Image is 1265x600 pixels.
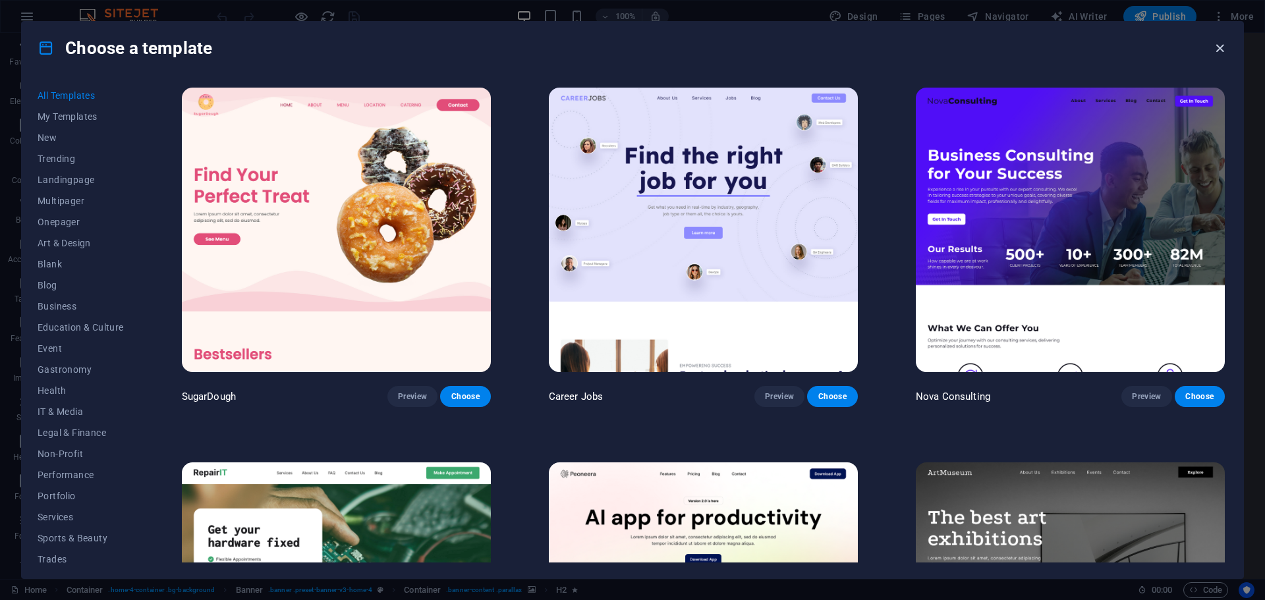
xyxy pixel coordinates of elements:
span: Portfolio [38,491,124,501]
button: Gastronomy [38,359,124,380]
button: Art & Design [38,232,124,254]
button: Choose [440,386,490,407]
span: Preview [398,391,427,402]
span: Preview [1132,391,1161,402]
button: New [38,127,124,148]
p: Career Jobs [549,390,604,403]
button: Trades [38,549,124,570]
button: Preview [387,386,437,407]
span: Sports & Beauty [38,533,124,543]
span: All Templates [38,90,124,101]
p: Nova Consulting [916,390,990,403]
span: Trending [38,153,124,164]
span: Non-Profit [38,449,124,459]
button: Services [38,506,124,528]
button: Performance [38,464,124,485]
button: Health [38,380,124,401]
button: Multipager [38,190,124,211]
img: Nova Consulting [916,88,1225,372]
button: Non-Profit [38,443,124,464]
span: Performance [38,470,124,480]
button: Preview [754,386,804,407]
h4: Choose a template [38,38,212,59]
img: Career Jobs [549,88,858,372]
span: Art & Design [38,238,124,248]
button: Business [38,296,124,317]
button: Blog [38,275,124,296]
span: IT & Media [38,406,124,417]
span: Onepager [38,217,124,227]
button: Portfolio [38,485,124,506]
button: Blank [38,254,124,275]
span: Services [38,512,124,522]
img: SugarDough [182,88,491,372]
span: Preview [765,391,794,402]
span: Blog [38,280,124,290]
span: Event [38,343,124,354]
span: Choose [451,391,480,402]
button: Education & Culture [38,317,124,338]
button: My Templates [38,106,124,127]
button: Legal & Finance [38,422,124,443]
p: SugarDough [182,390,236,403]
span: My Templates [38,111,124,122]
button: Choose [807,386,857,407]
button: Trending [38,148,124,169]
span: Health [38,385,124,396]
span: Legal & Finance [38,427,124,438]
span: Gastronomy [38,364,124,375]
span: Blank [38,259,124,269]
span: Multipager [38,196,124,206]
button: Event [38,338,124,359]
span: Business [38,301,124,312]
button: Preview [1121,386,1171,407]
span: Choose [1185,391,1214,402]
span: Trades [38,554,124,564]
button: Onepager [38,211,124,232]
button: IT & Media [38,401,124,422]
button: Landingpage [38,169,124,190]
button: Choose [1175,386,1225,407]
span: New [38,132,124,143]
button: All Templates [38,85,124,106]
button: Sports & Beauty [38,528,124,549]
span: Landingpage [38,175,124,185]
span: Choose [818,391,847,402]
span: Education & Culture [38,322,124,333]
